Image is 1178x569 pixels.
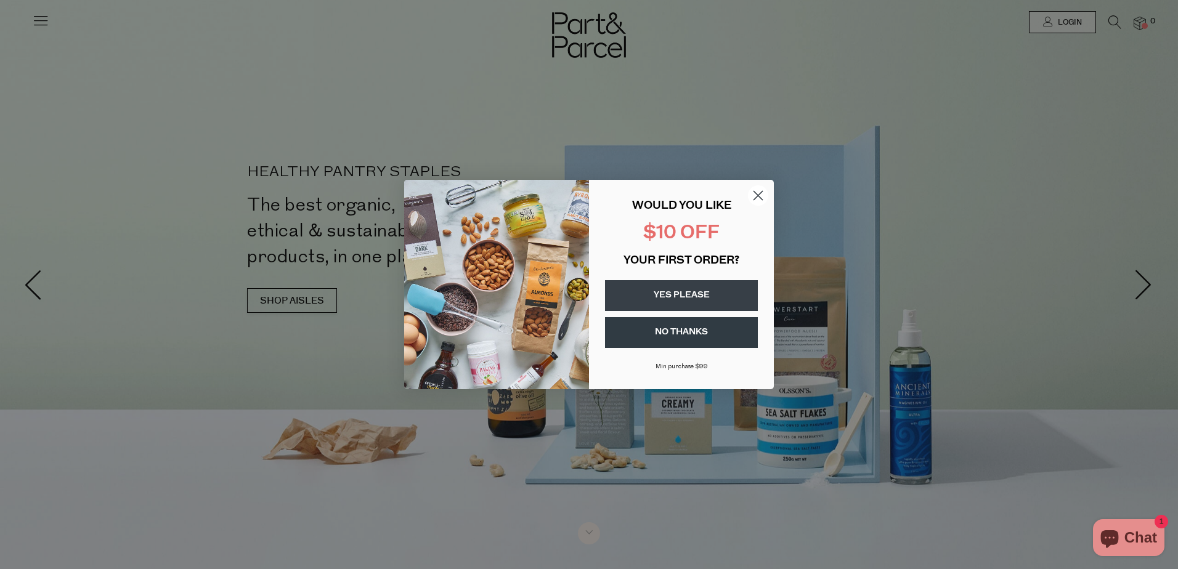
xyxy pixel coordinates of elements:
[404,180,589,389] img: 43fba0fb-7538-40bc-babb-ffb1a4d097bc.jpeg
[1089,519,1168,559] inbox-online-store-chat: Shopify online store chat
[747,185,769,206] button: Close dialog
[643,224,720,243] span: $10 OFF
[624,256,739,267] span: YOUR FIRST ORDER?
[605,317,758,348] button: NO THANKS
[656,363,708,370] span: Min purchase $99
[605,280,758,311] button: YES PLEASE
[632,201,731,212] span: WOULD YOU LIKE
